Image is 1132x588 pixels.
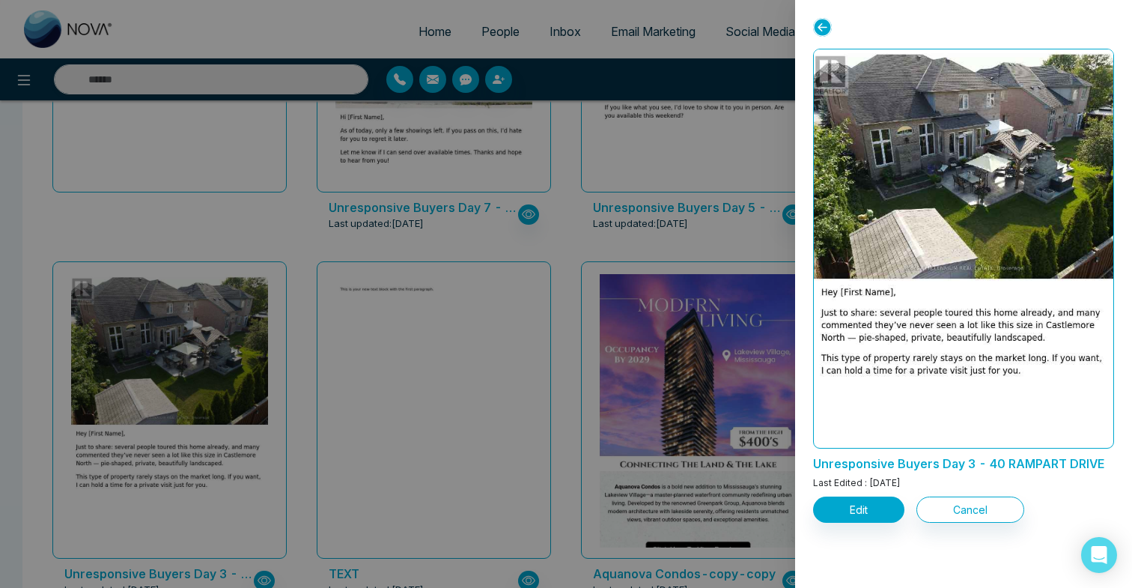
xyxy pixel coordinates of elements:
[813,449,1114,473] p: Unresponsive Buyers Day 3 - 40 RAMPART DRIVE
[916,497,1024,523] button: Cancel
[813,497,904,523] button: Edit
[813,477,901,488] span: Last Edited : [DATE]
[1081,537,1117,573] div: Open Intercom Messenger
